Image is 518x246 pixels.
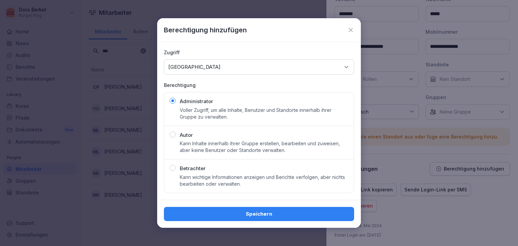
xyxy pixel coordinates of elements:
[180,98,213,105] p: Administrator
[180,107,348,120] p: Voller Zugriff, um alle Inhalte, Benutzer und Standorte innerhalb ihrer Gruppe zu verwalten.
[164,49,354,56] p: Zugriff
[169,210,349,218] div: Speichern
[180,174,348,187] p: Kann wichtige Informationen anzeigen und Berichte verfolgen, aber nichts bearbeiten oder verwalten.
[164,82,354,89] p: Berechtigung
[164,25,247,35] p: Berechtigung hinzufügen
[180,140,348,154] p: Kann Inhalte innerhalb ihrer Gruppe erstellen, bearbeiten und zuweisen, aber keine Benutzer oder ...
[180,131,193,139] p: Autor
[168,64,221,70] p: [GEOGRAPHIC_DATA]
[180,165,206,173] p: Betrachter
[164,207,354,221] button: Speichern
